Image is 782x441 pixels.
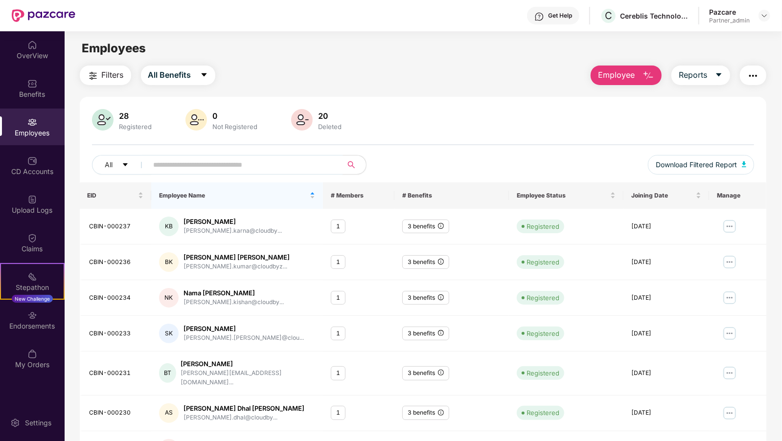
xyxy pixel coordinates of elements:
[527,329,559,338] div: Registered
[402,255,449,269] div: 3 benefits
[722,365,737,381] img: manageButton
[12,9,75,22] img: New Pazcare Logo
[679,69,707,81] span: Reports
[159,363,176,383] div: BT
[709,17,750,24] div: Partner_admin
[438,370,444,375] span: info-circle
[90,369,143,378] div: CBIN-000231
[80,182,151,209] th: EID
[722,219,737,234] img: manageButton
[722,405,737,421] img: manageButton
[211,111,260,121] div: 0
[715,71,723,80] span: caret-down
[184,413,304,422] div: [PERSON_NAME].dhal@cloudby...
[117,123,154,131] div: Registered
[27,233,37,243] img: svg+xml;base64,PHN2ZyBpZD0iQ2xhaW0iIHhtbG5zPSJodHRwOi8vd3d3LnczLm9yZy8yMDAwL3N2ZyIgd2lkdGg9IjIwIi...
[117,111,154,121] div: 28
[90,258,143,267] div: CBIN-000236
[122,161,129,169] span: caret-down
[527,408,559,418] div: Registered
[211,123,260,131] div: Not Registered
[402,366,449,380] div: 3 benefits
[184,324,304,333] div: [PERSON_NAME]
[317,111,344,121] div: 20
[631,192,694,199] span: Joining Date
[92,155,152,175] button: Allcaret-down
[342,155,367,175] button: search
[90,329,143,338] div: CBIN-000233
[1,283,64,292] div: Stepathon
[27,156,37,166] img: svg+xml;base64,PHN2ZyBpZD0iQ0RfQWNjb3VudHMiIGRhdGEtbmFtZT0iQ0QgQWNjb3VudHMiIHhtbG5zPSJodHRwOi8vd3...
[631,222,701,231] div: [DATE]
[184,262,290,271] div: [PERSON_NAME].kumar@cloudbyz...
[527,293,559,303] div: Registered
[438,410,444,416] span: info-circle
[184,226,282,236] div: [PERSON_NAME].karna@cloudby...
[438,223,444,229] span: info-circle
[438,259,444,265] span: info-circle
[709,7,750,17] div: Pazcare
[184,298,284,307] div: [PERSON_NAME].kishan@cloudby...
[184,217,282,226] div: [PERSON_NAME]
[87,70,99,82] img: svg+xml;base64,PHN2ZyB4bWxucz0iaHR0cDovL3d3dy53My5vcmcvMjAwMC9zdmciIHdpZHRoPSIyNCIgaGVpZ2h0PSIyNC...
[331,220,345,234] div: 1
[527,368,559,378] div: Registered
[722,254,737,270] img: manageButton
[342,161,361,169] span: search
[184,253,290,262] div: [PERSON_NAME] [PERSON_NAME]
[709,182,766,209] th: Manage
[331,255,345,269] div: 1
[184,288,284,298] div: Nama [PERSON_NAME]
[90,293,143,303] div: CBIN-000234
[102,69,124,81] span: Filters
[517,192,608,199] span: Employee Status
[184,333,304,343] div: [PERSON_NAME].[PERSON_NAME]@clou...
[631,293,701,303] div: [DATE]
[747,70,759,82] img: svg+xml;base64,PHN2ZyB4bWxucz0iaHR0cDovL3d3dy53My5vcmcvMjAwMC9zdmciIHdpZHRoPSIyNCIgaGVpZ2h0PSIyNC...
[181,359,315,369] div: [PERSON_NAME]
[141,66,215,85] button: All Benefitscaret-down
[331,366,345,380] div: 1
[605,10,612,22] span: C
[27,79,37,88] img: svg+xml;base64,PHN2ZyBpZD0iQmVuZWZpdHMiIHhtbG5zPSJodHRwOi8vd3d3LnczLm9yZy8yMDAwL3N2ZyIgd2lkdGg9Ij...
[648,155,755,175] button: Download Filtered Report
[27,349,37,359] img: svg+xml;base64,PHN2ZyBpZD0iTXlfT3JkZXJzIiBkYXRhLW5hbWU9Ik15IE9yZGVycyIgeG1sbnM9Imh0dHA6Ly93d3cudz...
[27,195,37,204] img: svg+xml;base64,PHN2ZyBpZD0iVXBsb2FkX0xvZ3MiIGRhdGEtbmFtZT0iVXBsb2FkIExvZ3MiIHhtbG5zPSJodHRwOi8vd3...
[10,418,20,428] img: svg+xml;base64,PHN2ZyBpZD0iU2V0dGluZy0yMHgyMCIgeG1sbnM9Imh0dHA6Ly93d3cudzMub3JnLzIwMDAvc3ZnIiB3aW...
[181,369,315,387] div: [PERSON_NAME][EMAIL_ADDRESS][DOMAIN_NAME]...
[200,71,208,80] span: caret-down
[159,403,179,423] div: AS
[323,182,394,209] th: # Members
[88,192,136,199] span: EID
[534,12,544,22] img: svg+xml;base64,PHN2ZyBpZD0iSGVscC0zMngzMiIgeG1sbnM9Imh0dHA6Ly93d3cudzMub3JnLzIwMDAvc3ZnIiB3aWR0aD...
[27,272,37,282] img: svg+xml;base64,PHN2ZyB4bWxucz0iaHR0cDovL3d3dy53My5vcmcvMjAwMC9zdmciIHdpZHRoPSIyMSIgaGVpZ2h0PSIyMC...
[402,327,449,341] div: 3 benefits
[92,109,114,131] img: svg+xml;base64,PHN2ZyB4bWxucz0iaHR0cDovL3d3dy53My5vcmcvMjAwMC9zdmciIHhtbG5zOnhsaW5rPSJodHRwOi8vd3...
[184,404,304,413] div: [PERSON_NAME] Dhal [PERSON_NAME]
[82,41,146,55] span: Employees
[656,159,737,170] span: Download Filtered Report
[331,406,345,420] div: 1
[331,327,345,341] div: 1
[631,369,701,378] div: [DATE]
[760,12,768,20] img: svg+xml;base64,PHN2ZyBpZD0iRHJvcGRvd24tMzJ4MzIiIHhtbG5zPSJodHRwOi8vd3d3LnczLm9yZy8yMDAwL3N2ZyIgd2...
[631,258,701,267] div: [DATE]
[527,221,559,231] div: Registered
[742,161,747,167] img: svg+xml;base64,PHN2ZyB4bWxucz0iaHR0cDovL3d3dy53My5vcmcvMjAwMC9zdmciIHhtbG5zOnhsaW5rPSJodHRwOi8vd3...
[159,324,179,343] div: SK
[722,290,737,306] img: manageButton
[90,222,143,231] div: CBIN-000237
[591,66,662,85] button: Employee
[402,406,449,420] div: 3 benefits
[159,288,179,308] div: NK
[159,217,179,236] div: KB
[671,66,730,85] button: Reportscaret-down
[394,182,509,209] th: # Benefits
[291,109,313,131] img: svg+xml;base64,PHN2ZyB4bWxucz0iaHR0cDovL3d3dy53My5vcmcvMjAwMC9zdmciIHhtbG5zOnhsaW5rPSJodHRwOi8vd3...
[90,408,143,418] div: CBIN-000230
[185,109,207,131] img: svg+xml;base64,PHN2ZyB4bWxucz0iaHR0cDovL3d3dy53My5vcmcvMjAwMC9zdmciIHhtbG5zOnhsaW5rPSJodHRwOi8vd3...
[620,11,689,21] div: Cereblis Technologies Private Limited
[159,192,308,199] span: Employee Name
[80,66,131,85] button: Filters
[722,326,737,341] img: manageButton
